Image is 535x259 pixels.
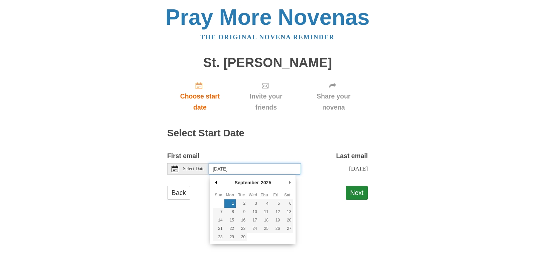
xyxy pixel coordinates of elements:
[183,167,204,171] span: Select Date
[224,224,236,233] button: 22
[215,193,222,197] abbr: Sunday
[282,224,293,233] button: 27
[201,34,335,41] a: The original novena reminder
[167,150,200,161] label: First email
[213,208,224,216] button: 7
[270,199,282,208] button: 5
[167,56,368,70] h1: St. [PERSON_NAME]
[273,193,278,197] abbr: Friday
[270,224,282,233] button: 26
[282,199,293,208] button: 6
[261,193,268,197] abbr: Thursday
[306,91,361,113] span: Share your novena
[260,178,272,188] div: 2025
[259,224,270,233] button: 25
[224,216,236,224] button: 15
[270,216,282,224] button: 19
[167,186,190,200] a: Back
[259,208,270,216] button: 11
[236,224,247,233] button: 23
[247,208,258,216] button: 10
[259,216,270,224] button: 18
[236,216,247,224] button: 16
[236,199,247,208] button: 2
[282,208,293,216] button: 13
[270,208,282,216] button: 12
[213,233,224,241] button: 28
[247,216,258,224] button: 17
[213,216,224,224] button: 14
[209,163,301,175] input: Use the arrow keys to pick a date
[247,199,258,208] button: 3
[234,178,260,188] div: September
[259,199,270,208] button: 4
[299,76,368,116] a: Share your novena
[167,76,233,116] a: Choose start date
[167,128,368,139] h2: Select Start Date
[346,186,368,200] button: Next
[236,208,247,216] button: 9
[224,233,236,241] button: 29
[213,178,219,188] button: Previous Month
[224,199,236,208] button: 1
[286,178,293,188] button: Next Month
[166,5,370,29] a: Pray More Novenas
[236,233,247,241] button: 30
[239,91,293,113] span: Invite your friends
[174,91,226,113] span: Choose start date
[284,193,291,197] abbr: Saturday
[247,224,258,233] button: 24
[224,208,236,216] button: 8
[349,165,368,172] span: [DATE]
[226,193,234,197] abbr: Monday
[233,76,299,116] a: Invite your friends
[249,193,257,197] abbr: Wednesday
[336,150,368,161] label: Last email
[282,216,293,224] button: 20
[238,193,245,197] abbr: Tuesday
[213,224,224,233] button: 21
